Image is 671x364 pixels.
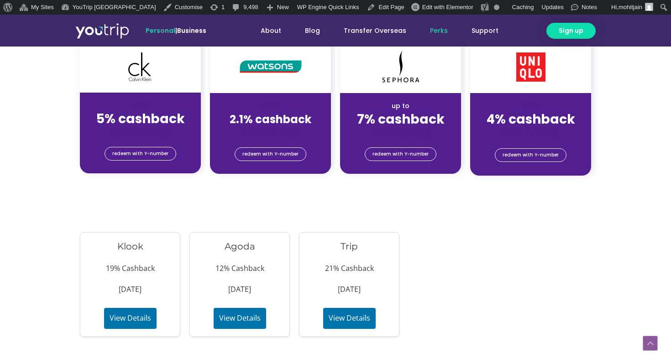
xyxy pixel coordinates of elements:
[347,128,454,137] div: (for stays only)
[332,22,418,39] a: Transfer Overseas
[619,4,642,10] span: mohitjain
[477,128,584,137] div: (for stays only)
[217,101,324,111] div: up to
[96,110,185,128] strong: 5% cashback
[146,26,175,35] span: Personal
[307,262,392,276] p: 21% Cashback
[87,101,194,110] div: up to
[197,240,282,253] h3: Agoda
[347,101,454,111] div: up to
[217,128,324,137] div: (for stays only)
[418,22,460,39] a: Perks
[249,22,293,39] a: About
[293,22,332,39] a: Blog
[477,101,584,111] div: up to
[495,148,566,162] a: redeem with Y-number
[146,26,206,35] span: |
[559,26,583,36] span: Sign up
[235,147,306,161] a: redeem with Y-number
[214,308,266,329] button: View Details
[372,148,429,161] span: redeem with Y-number
[197,283,282,296] p: [DATE]
[231,22,510,39] nav: Menu
[503,149,559,161] span: redeem with Y-number
[307,240,392,253] h3: Trip
[88,283,173,296] p: [DATE]
[197,262,282,276] p: 12% Cashback
[365,147,436,161] a: redeem with Y-number
[112,147,168,160] span: redeem with Y-number
[104,308,157,329] button: View Details
[88,240,173,253] h3: Klook
[87,127,194,137] div: (for stays only)
[307,283,392,296] p: [DATE]
[357,110,445,128] strong: 7% cashback
[230,112,311,127] strong: 2.1% cashback
[242,148,299,161] span: redeem with Y-number
[460,22,510,39] a: Support
[422,4,473,10] span: Edit with Elementor
[177,26,206,35] a: Business
[487,110,575,128] strong: 4% cashback
[88,262,173,276] p: 19% Cashback
[105,147,176,161] a: redeem with Y-number
[323,308,376,329] button: View Details
[546,23,596,39] a: Sign up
